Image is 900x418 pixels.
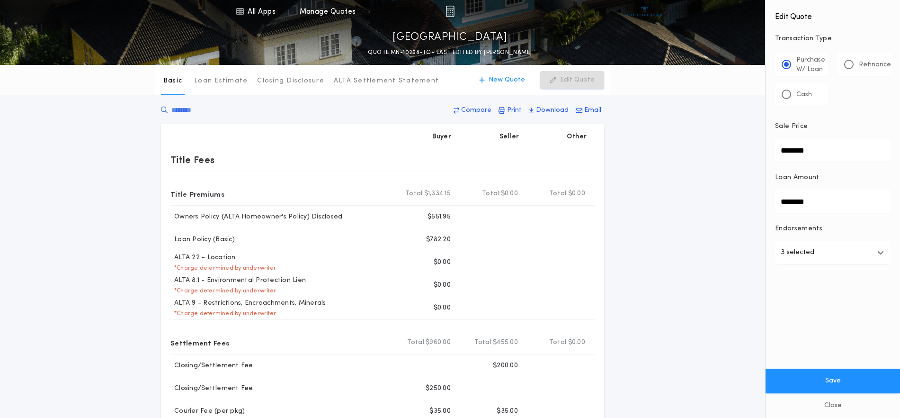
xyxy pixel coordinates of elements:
p: Sale Price [775,122,808,131]
p: Closing/Settlement Fee [170,384,253,393]
p: Purchase W/ Loan [796,55,825,74]
p: ALTA 9 - Restrictions, Encroachments, Minerals [170,299,326,308]
p: Email [584,106,601,115]
p: Loan Amount [775,173,820,182]
img: img [446,6,454,17]
p: Basic [163,76,182,86]
button: 3 selected [775,241,891,264]
p: ALTA 8.1 - Environmental Protection Lien [170,276,306,285]
p: $0.00 [434,303,451,313]
p: Closing Disclosure [257,76,324,86]
p: New Quote [489,75,525,85]
b: Total: [474,338,493,347]
p: Cash [796,90,812,100]
p: Transaction Type [775,34,891,44]
p: Buyer [432,132,451,142]
p: * Charge determined by underwriter [170,264,276,272]
p: $551.95 [428,212,451,222]
p: * Charge determined by underwriter [170,287,276,295]
p: * Charge determined by underwriter [170,310,276,318]
p: ALTA 22 - Location [170,253,236,263]
p: Title Fees [170,152,215,167]
p: QUOTE MN-10258-TC - LAST EDITED BY [PERSON_NAME] [368,48,532,57]
span: $1,334.15 [424,189,451,199]
button: New Quote [470,71,535,89]
b: Total: [407,338,426,347]
p: Owners Policy (ALTA Homeowner's Policy) Disclosed [170,212,342,222]
button: Download [526,102,571,119]
p: Compare [461,106,491,115]
p: Download [536,106,569,115]
p: $0.00 [434,281,451,290]
p: Settlement Fees [170,335,229,350]
button: Print [496,102,525,119]
img: vs-icon [627,7,662,16]
p: 3 selected [781,247,814,258]
input: Loan Amount [775,190,891,213]
p: ALTA Settlement Statement [334,76,439,86]
p: $250.00 [426,384,451,393]
input: Sale Price [775,139,891,162]
b: Total: [549,338,568,347]
b: Total: [482,189,501,199]
p: Other [567,132,587,142]
p: Seller [499,132,519,142]
p: Courier Fee (per pkg) [170,407,245,416]
p: Endorsements [775,224,891,234]
b: Total: [549,189,568,199]
p: Print [507,106,522,115]
button: Close [766,393,900,418]
p: $0.00 [434,258,451,267]
span: $455.00 [493,338,518,347]
p: Loan Estimate [194,76,248,86]
p: Edit Quote [560,75,595,85]
button: Compare [451,102,494,119]
p: $35.00 [429,407,451,416]
span: $960.00 [426,338,451,347]
p: $782.20 [426,235,451,245]
p: $35.00 [497,407,518,416]
span: $0.00 [501,189,518,199]
p: $200.00 [493,361,518,371]
p: Loan Policy (Basic) [170,235,235,245]
p: Closing/Settlement Fee [170,361,253,371]
button: Save [766,369,900,393]
p: [GEOGRAPHIC_DATA] [392,30,508,45]
p: Refinance [859,60,891,70]
b: Total: [405,189,424,199]
span: $0.00 [568,189,585,199]
p: Title Premiums [170,186,224,201]
span: $0.00 [568,338,585,347]
button: Email [573,102,604,119]
button: Edit Quote [540,71,604,89]
h4: Edit Quote [775,6,891,23]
